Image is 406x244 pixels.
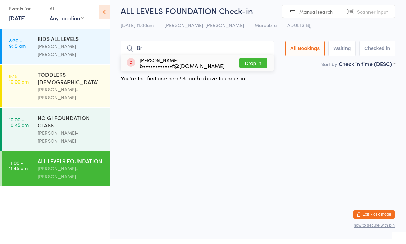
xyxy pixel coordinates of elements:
[357,13,388,20] span: Scanner input
[339,65,395,72] div: Check in time (DESC)
[2,69,110,112] a: 9:15 -10:00 amTODDLERS [DEMOGRAPHIC_DATA][PERSON_NAME]-[PERSON_NAME]
[164,26,244,33] span: [PERSON_NAME]-[PERSON_NAME]
[287,26,312,33] span: ADULTS BJJ
[321,65,337,72] label: Sort by
[38,40,104,47] div: KIDS ALL LEVELS
[328,45,356,61] button: Waiting
[38,75,104,90] div: TODDLERS [DEMOGRAPHIC_DATA]
[121,45,274,61] input: Search
[2,156,110,191] a: 11:00 -11:45 amALL LEVELS FOUNDATION[PERSON_NAME]-[PERSON_NAME]
[2,34,110,69] a: 8:30 -9:15 amKIDS ALL LEVELS[PERSON_NAME]-[PERSON_NAME]
[299,13,333,20] span: Manual search
[239,63,267,73] button: Drop in
[38,119,104,134] div: NO GI FOUNDATION CLASS
[9,165,28,176] time: 11:00 - 11:45 am
[9,121,29,132] time: 10:00 - 10:45 am
[121,10,395,21] h2: ALL LEVELS FOUNDATION Check-in
[38,134,104,149] div: [PERSON_NAME]-[PERSON_NAME]
[285,45,325,61] button: All Bookings
[9,78,29,89] time: 9:15 - 10:00 am
[38,90,104,106] div: [PERSON_NAME]-[PERSON_NAME]
[140,62,225,73] div: [PERSON_NAME]
[121,26,154,33] span: [DATE] 11:00am
[9,8,43,19] div: Events for
[121,79,246,87] div: You're the first one here! Search above to check in.
[359,45,395,61] button: Checked in
[353,215,395,223] button: Exit kiosk mode
[50,8,84,19] div: At
[38,169,104,185] div: [PERSON_NAME]-[PERSON_NAME]
[9,42,26,53] time: 8:30 - 9:15 am
[140,68,225,73] div: b••••••••••••f@[DOMAIN_NAME]
[9,19,26,26] a: [DATE]
[38,47,104,63] div: [PERSON_NAME]-[PERSON_NAME]
[50,19,84,26] div: Any location
[2,113,110,155] a: 10:00 -10:45 amNO GI FOUNDATION CLASS[PERSON_NAME]-[PERSON_NAME]
[354,228,395,233] button: how to secure with pin
[38,162,104,169] div: ALL LEVELS FOUNDATION
[255,26,277,33] span: Maroubra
